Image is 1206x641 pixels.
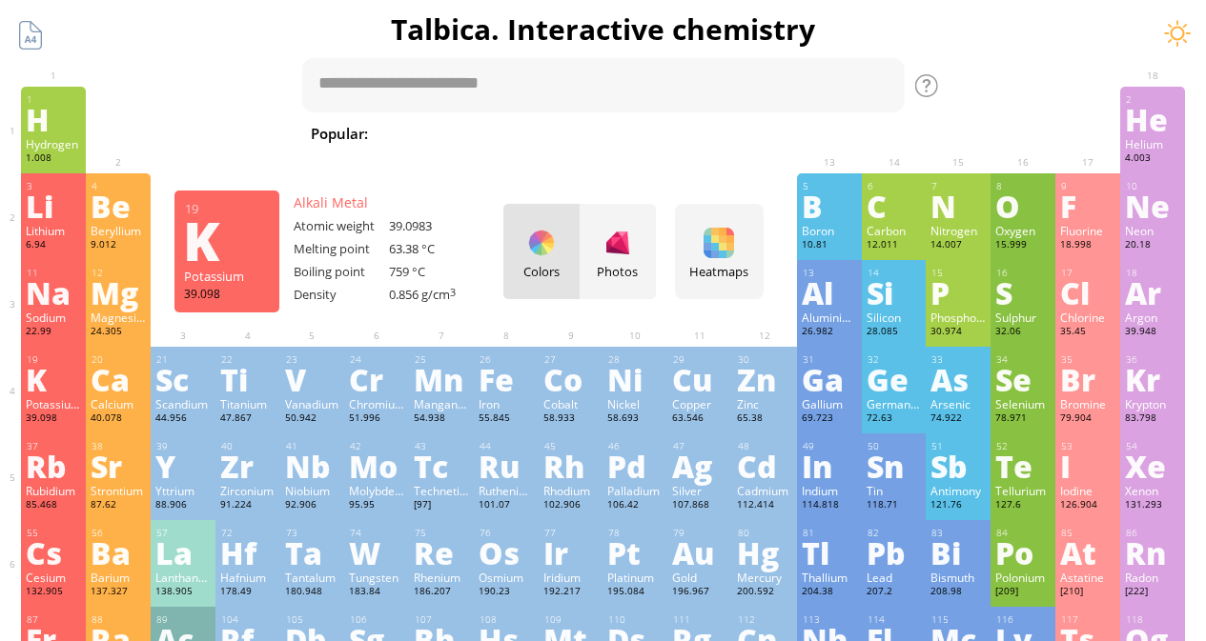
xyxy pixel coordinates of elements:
div: Rhodium [543,483,599,498]
div: 14.007 [930,238,986,253]
div: 35.45 [1060,325,1115,340]
div: Ca [91,364,146,394]
div: 22 [221,353,276,366]
div: Bismuth [930,570,986,585]
div: Hydrogen [26,136,81,151]
div: 34 [996,353,1051,366]
div: Mo [349,451,404,481]
div: 37 [27,440,81,452]
div: Se [995,364,1051,394]
div: 51.996 [349,411,404,427]
div: 107.868 [672,498,727,513]
div: 38 [92,440,146,452]
div: Ar [1125,277,1180,308]
div: 137.327 [91,585,146,600]
div: Rn [1125,537,1180,568]
span: Water [517,122,581,145]
div: K [183,225,269,255]
div: Chlorine [1060,310,1115,325]
div: Lead [867,570,922,585]
div: 1 [27,93,81,106]
div: Pd [607,451,663,481]
div: 3 [27,180,81,192]
div: 88.906 [155,498,211,513]
div: Photos [580,263,656,280]
div: 5 [803,180,857,192]
div: 8 [996,180,1051,192]
div: Hf [220,537,276,568]
div: Iridium [543,570,599,585]
div: Phosphorus [930,310,986,325]
div: Density [294,286,389,303]
div: Lanthanum [155,570,211,585]
div: Iron [479,396,534,411]
div: 87.62 [91,498,146,513]
div: 54 [1126,440,1180,452]
div: 56 [92,527,146,539]
div: 86 [1126,527,1180,539]
div: Ba [91,537,146,568]
div: Sn [867,451,922,481]
div: Nitrogen [930,223,986,238]
div: Tin [867,483,922,498]
div: Cl [1060,277,1115,308]
div: Potassium [26,396,81,411]
div: 132.905 [26,585,81,600]
div: Ti [220,364,276,394]
div: 21 [156,353,211,366]
div: Germanium [867,396,922,411]
div: Magnesium [91,310,146,325]
div: B [802,190,857,221]
div: 73 [286,527,340,539]
div: 101.07 [479,498,534,513]
div: Silver [672,483,727,498]
div: 22.99 [26,325,81,340]
div: Selenium [995,396,1051,411]
div: 30 [738,353,792,366]
div: 45 [544,440,599,452]
div: Fluorine [1060,223,1115,238]
div: 7 [931,180,986,192]
div: Al [802,277,857,308]
div: 39 [156,440,211,452]
div: Kr [1125,364,1180,394]
div: Thallium [802,570,857,585]
div: 27 [544,353,599,366]
div: 48 [738,440,792,452]
div: Mercury [737,570,792,585]
div: Astatine [1060,570,1115,585]
div: Pb [867,537,922,568]
div: 44 [480,440,534,452]
div: 40.078 [91,411,146,427]
div: Popular: [311,122,382,148]
div: 92.906 [285,498,340,513]
div: Argon [1125,310,1180,325]
div: 85.468 [26,498,81,513]
div: 83 [931,527,986,539]
div: Radon [1125,570,1180,585]
div: 75 [415,527,469,539]
div: O [995,190,1051,221]
div: Tc [414,451,469,481]
div: La [155,537,211,568]
div: Xe [1125,451,1180,481]
div: 91.224 [220,498,276,513]
div: Atomic weight [294,217,389,234]
div: In [802,451,857,481]
div: 52 [996,440,1051,452]
div: 42 [350,440,404,452]
div: 31 [803,353,857,366]
div: 26.982 [802,325,857,340]
div: 63.546 [672,411,727,427]
div: Sr [91,451,146,481]
div: Sulphur [995,310,1051,325]
div: 55 [27,527,81,539]
div: N [930,190,986,221]
div: 9.012 [91,238,146,253]
div: Ne [1125,190,1180,221]
div: Silicon [867,310,922,325]
div: Vanadium [285,396,340,411]
span: HCl [722,122,769,145]
div: Ru [479,451,534,481]
div: 19 [27,353,81,366]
